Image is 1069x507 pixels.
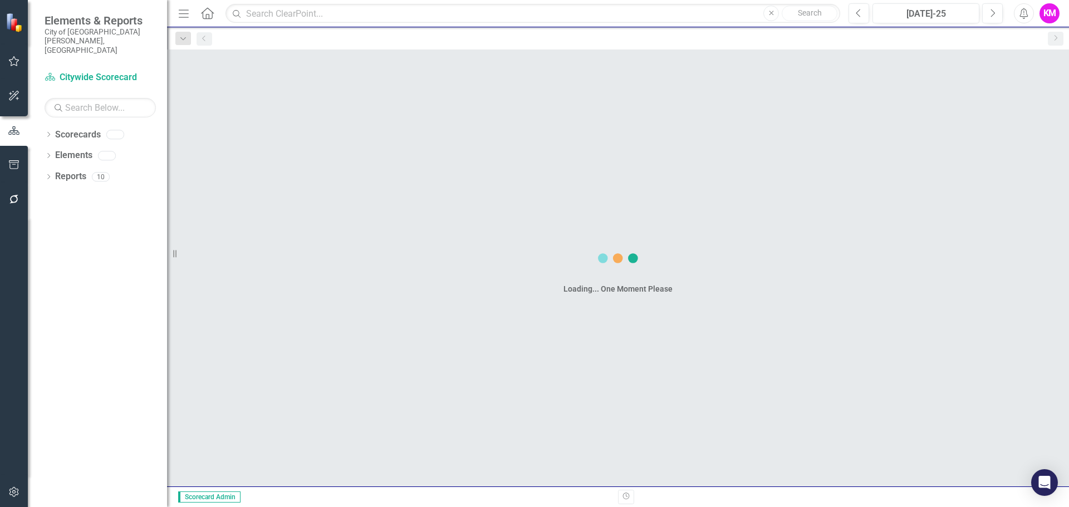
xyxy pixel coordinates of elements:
a: Elements [55,149,92,162]
div: [DATE]-25 [876,7,975,21]
button: [DATE]-25 [872,3,979,23]
div: Loading... One Moment Please [563,283,673,294]
div: Open Intercom Messenger [1031,469,1058,496]
img: ClearPoint Strategy [6,13,25,32]
span: Search [798,8,822,17]
a: Citywide Scorecard [45,71,156,84]
small: City of [GEOGRAPHIC_DATA][PERSON_NAME], [GEOGRAPHIC_DATA] [45,27,156,55]
span: Elements & Reports [45,14,156,27]
span: Scorecard Admin [178,491,241,503]
a: Reports [55,170,86,183]
input: Search Below... [45,98,156,117]
button: Search [782,6,837,21]
a: Scorecards [55,129,101,141]
button: KM [1039,3,1060,23]
input: Search ClearPoint... [225,4,840,23]
div: 10 [92,172,110,181]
